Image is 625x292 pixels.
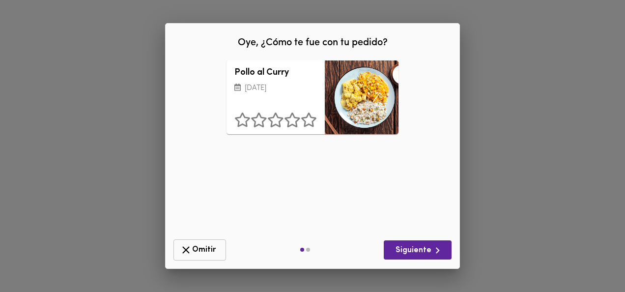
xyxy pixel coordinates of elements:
[392,244,444,257] span: Siguiente
[384,240,452,260] button: Siguiente
[173,239,226,261] button: Omitir
[234,68,317,78] h3: Pollo al Curry
[325,60,398,134] div: Pollo al Curry
[180,244,220,256] span: Omitir
[238,38,388,48] span: Oye, ¿Cómo te fue con tu pedido?
[234,83,317,94] p: [DATE]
